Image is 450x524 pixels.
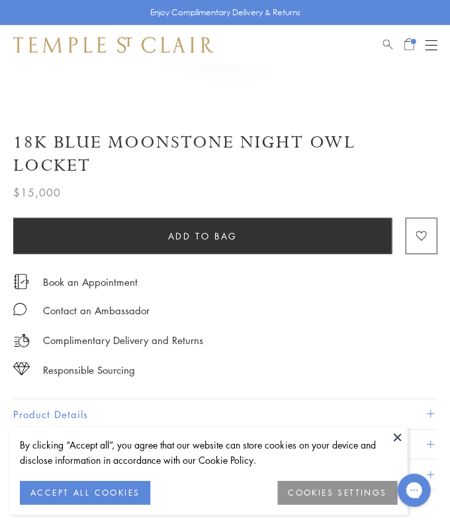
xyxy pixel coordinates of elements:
button: Product Details [13,399,437,429]
span: $15,000 [13,184,61,201]
div: Responsible Sourcing [43,362,135,378]
div: By clicking “Accept all”, you agree that our website can store cookies on your device and disclos... [20,437,397,467]
img: icon_appointment.svg [13,274,29,289]
img: icon_sourcing.svg [13,362,30,375]
a: Search [382,37,392,53]
img: MessageIcon-01_2.svg [13,302,26,316]
img: Temple St. Clair [13,37,213,53]
span: Add to bag [168,229,238,243]
h1: 18K Blue Moonstone Night Owl Locket [13,131,437,177]
button: Open navigation [425,37,437,53]
iframe: Gorgias live chat messenger [390,468,437,511]
a: Book an Appointment [43,275,138,289]
p: Enjoy Complimentary Delivery & Returns [150,6,300,19]
button: COOKIES SETTINGS [277,480,397,504]
button: ACCEPT ALL COOKIES [20,480,150,504]
div: Contact an Ambassador [43,302,150,319]
p: Complimentary Delivery and Returns [43,332,203,349]
a: Open Shopping Bag [404,37,414,53]
button: Add to bag [13,218,392,254]
img: icon_delivery.svg [13,332,30,349]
